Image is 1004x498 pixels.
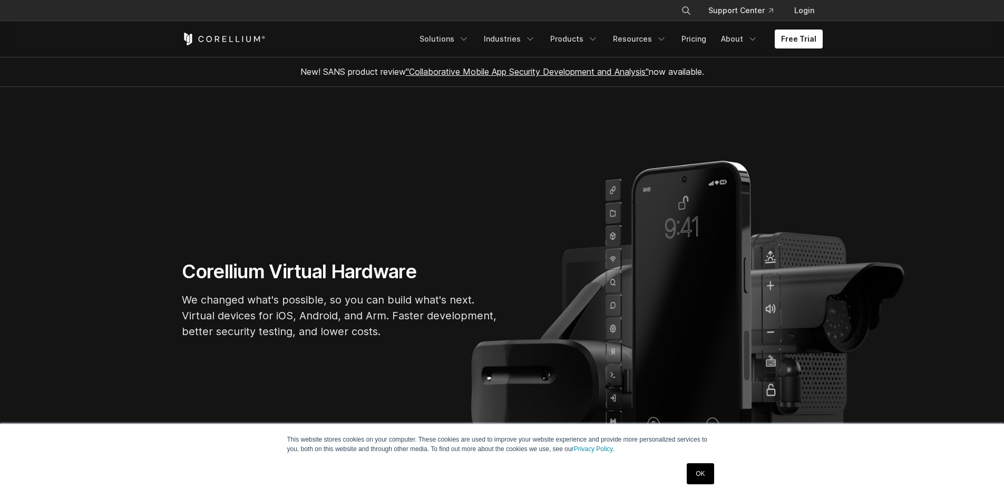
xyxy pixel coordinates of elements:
[775,30,823,48] a: Free Trial
[182,292,498,339] p: We changed what's possible, so you can build what's next. Virtual devices for iOS, Android, and A...
[413,30,823,48] div: Navigation Menu
[300,66,704,77] span: New! SANS product review now available.
[715,30,764,48] a: About
[477,30,542,48] a: Industries
[700,1,782,20] a: Support Center
[677,1,696,20] button: Search
[607,30,673,48] a: Resources
[413,30,475,48] a: Solutions
[182,260,498,284] h1: Corellium Virtual Hardware
[182,33,266,45] a: Corellium Home
[786,1,823,20] a: Login
[574,445,615,453] a: Privacy Policy.
[287,435,717,454] p: This website stores cookies on your computer. These cookies are used to improve your website expe...
[544,30,605,48] a: Products
[406,66,649,77] a: "Collaborative Mobile App Security Development and Analysis"
[687,463,714,484] a: OK
[668,1,823,20] div: Navigation Menu
[675,30,713,48] a: Pricing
